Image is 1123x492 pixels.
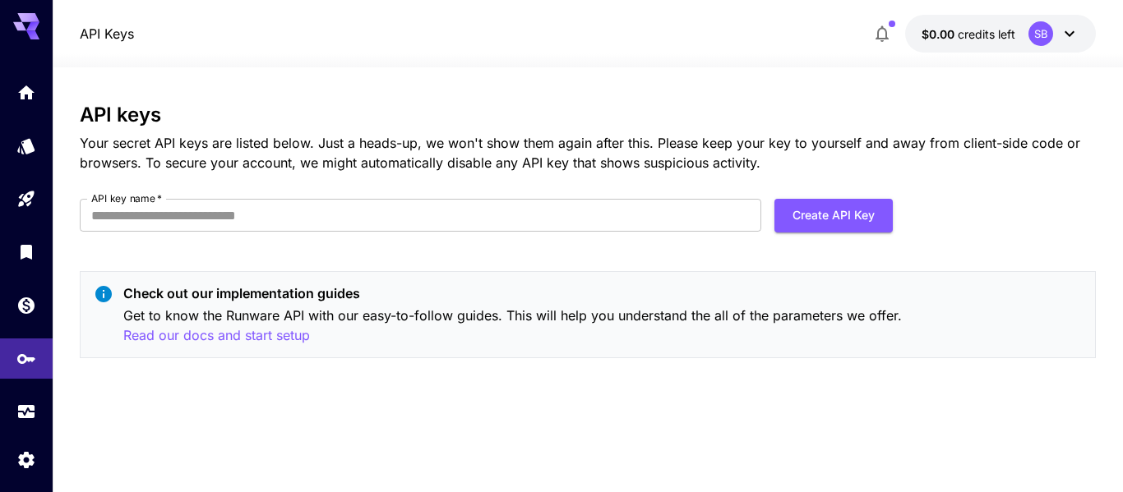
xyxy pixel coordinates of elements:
[905,15,1096,53] button: $0.00SB
[774,199,893,232] button: Create API Key
[80,24,134,44] nav: breadcrumb
[123,283,1083,303] p: Check out our implementation guides
[16,136,36,156] div: Models
[16,449,36,470] div: Settings
[1028,21,1053,46] div: SB
[16,348,36,369] div: API Keys
[958,27,1015,41] span: credits left
[123,306,1083,346] p: Get to know the Runware API with our easy-to-follow guides. This will help you understand the all...
[91,191,162,205] label: API key name
[123,325,310,346] button: Read our docs and start setup
[922,27,958,41] span: $0.00
[16,82,36,103] div: Home
[16,189,36,209] div: Playground
[80,24,134,44] a: API Keys
[16,295,36,315] div: Wallet
[80,133,1097,172] p: Your secret API keys are listed below. Just a heads-up, we won't show them again after this. Plea...
[80,103,1097,126] h3: API keys
[16,402,36,422] div: Usage
[16,241,36,262] div: Library
[922,25,1015,43] div: $0.00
